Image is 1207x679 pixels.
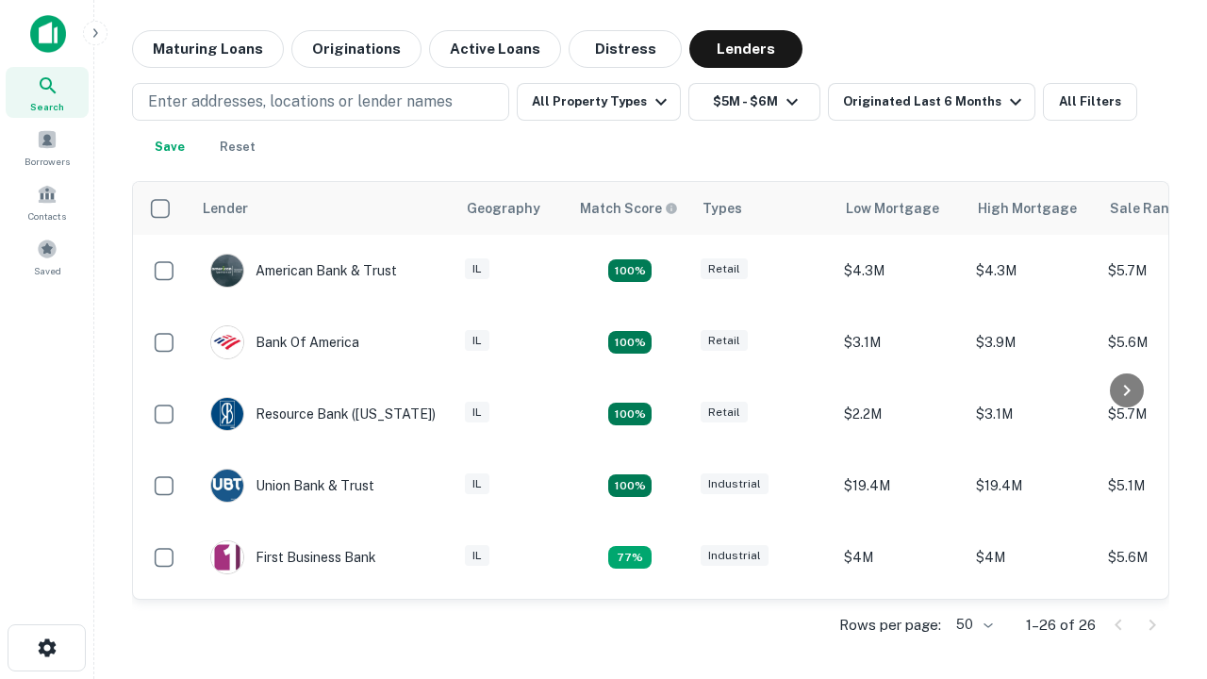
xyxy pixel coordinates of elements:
[210,540,376,574] div: First Business Bank
[843,91,1027,113] div: Originated Last 6 Months
[967,182,1099,235] th: High Mortgage
[203,197,248,220] div: Lender
[465,258,489,280] div: IL
[835,522,967,593] td: $4M
[835,378,967,450] td: $2.2M
[25,154,70,169] span: Borrowers
[691,182,835,235] th: Types
[701,330,748,352] div: Retail
[701,545,769,567] div: Industrial
[967,450,1099,522] td: $19.4M
[467,197,540,220] div: Geography
[132,30,284,68] button: Maturing Loans
[703,197,742,220] div: Types
[580,198,674,219] h6: Match Score
[6,122,89,173] a: Borrowers
[211,398,243,430] img: picture
[835,593,967,665] td: $3.9M
[569,30,682,68] button: Distress
[835,306,967,378] td: $3.1M
[211,470,243,502] img: picture
[465,402,489,423] div: IL
[701,402,748,423] div: Retail
[828,83,1035,121] button: Originated Last 6 Months
[429,30,561,68] button: Active Loans
[689,30,802,68] button: Lenders
[191,182,455,235] th: Lender
[608,331,652,354] div: Matching Properties: 4, hasApolloMatch: undefined
[701,258,748,280] div: Retail
[608,474,652,497] div: Matching Properties: 4, hasApolloMatch: undefined
[465,473,489,495] div: IL
[211,255,243,287] img: picture
[211,326,243,358] img: picture
[465,330,489,352] div: IL
[207,128,268,166] button: Reset
[210,469,374,503] div: Union Bank & Trust
[30,15,66,53] img: capitalize-icon.png
[1026,614,1096,637] p: 1–26 of 26
[140,128,200,166] button: Save your search to get updates of matches that match your search criteria.
[132,83,509,121] button: Enter addresses, locations or lender names
[967,306,1099,378] td: $3.9M
[148,91,453,113] p: Enter addresses, locations or lender names
[210,325,359,359] div: Bank Of America
[210,254,397,288] div: American Bank & Trust
[701,473,769,495] div: Industrial
[949,611,996,638] div: 50
[34,263,61,278] span: Saved
[967,378,1099,450] td: $3.1M
[967,522,1099,593] td: $4M
[6,231,89,282] a: Saved
[465,545,489,567] div: IL
[291,30,422,68] button: Originations
[580,198,678,219] div: Capitalize uses an advanced AI algorithm to match your search with the best lender. The match sco...
[569,182,691,235] th: Capitalize uses an advanced AI algorithm to match your search with the best lender. The match sco...
[967,235,1099,306] td: $4.3M
[835,182,967,235] th: Low Mortgage
[978,197,1077,220] div: High Mortgage
[6,176,89,227] a: Contacts
[608,546,652,569] div: Matching Properties: 3, hasApolloMatch: undefined
[608,403,652,425] div: Matching Properties: 4, hasApolloMatch: undefined
[688,83,820,121] button: $5M - $6M
[30,99,64,114] span: Search
[1043,83,1137,121] button: All Filters
[517,83,681,121] button: All Property Types
[210,397,436,431] div: Resource Bank ([US_STATE])
[455,182,569,235] th: Geography
[608,259,652,282] div: Matching Properties: 7, hasApolloMatch: undefined
[28,208,66,224] span: Contacts
[967,593,1099,665] td: $4.2M
[839,614,941,637] p: Rows per page:
[6,67,89,118] a: Search
[846,197,939,220] div: Low Mortgage
[835,450,967,522] td: $19.4M
[211,541,243,573] img: picture
[1113,528,1207,619] iframe: Chat Widget
[835,235,967,306] td: $4.3M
